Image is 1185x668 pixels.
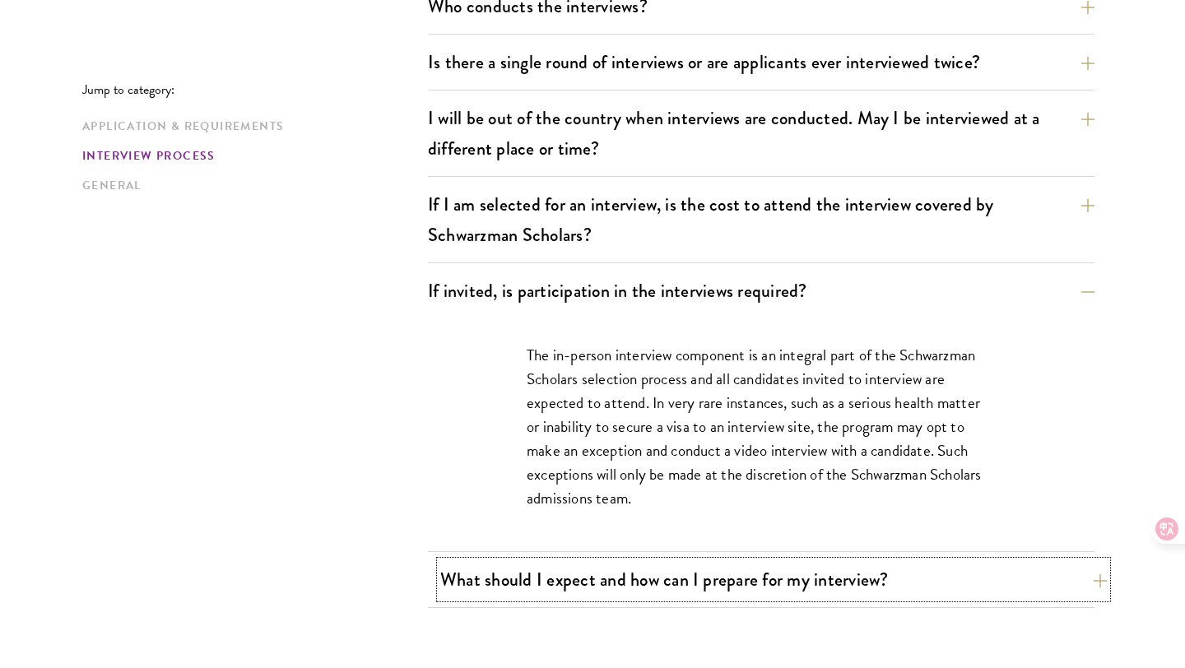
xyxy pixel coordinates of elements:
[428,186,1094,253] button: If I am selected for an interview, is the cost to attend the interview covered by Schwarzman Scho...
[428,272,1094,309] button: If invited, is participation in the interviews required?
[527,343,996,510] p: The in-person interview component is an integral part of the Schwarzman Scholars selection proces...
[428,44,1094,81] button: Is there a single round of interviews or are applicants ever interviewed twice?
[82,147,418,165] a: Interview Process
[428,100,1094,167] button: I will be out of the country when interviews are conducted. May I be interviewed at a different p...
[440,561,1107,598] button: What should I expect and how can I prepare for my interview?
[82,82,428,97] p: Jump to category:
[82,177,418,194] a: General
[82,118,418,135] a: Application & Requirements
